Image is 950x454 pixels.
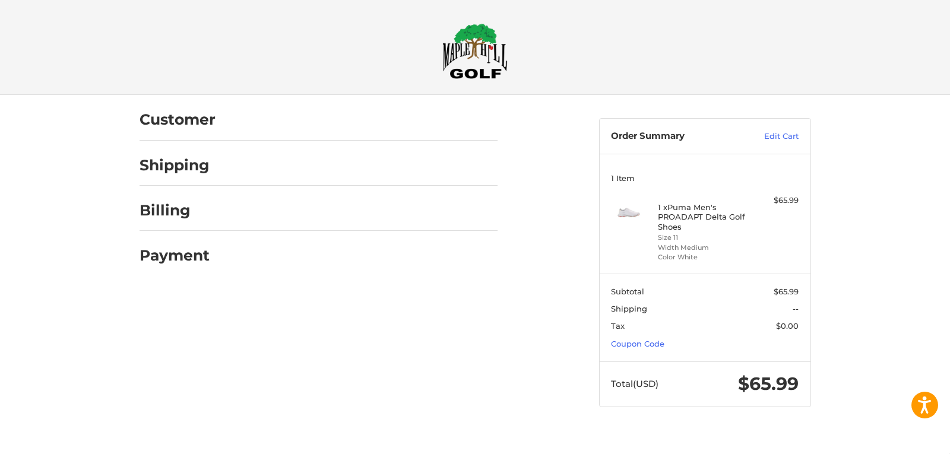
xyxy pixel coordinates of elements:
span: Tax [611,321,625,331]
h3: 1 Item [611,173,799,183]
li: Color White [658,252,749,262]
a: Coupon Code [611,339,664,348]
span: Shipping [611,304,647,313]
span: Total (USD) [611,378,658,389]
img: Maple Hill Golf [442,23,508,79]
li: Size 11 [658,233,749,243]
div: $65.99 [752,195,799,207]
h2: Billing [140,201,209,220]
li: Width Medium [658,243,749,253]
h3: Order Summary [611,131,739,142]
span: $0.00 [776,321,799,331]
span: Subtotal [611,287,644,296]
h2: Shipping [140,156,210,174]
span: -- [793,304,799,313]
h2: Customer [140,110,216,129]
a: Edit Cart [739,131,799,142]
span: $65.99 [774,287,799,296]
h4: 1 x Puma Men's PROADAPT Delta Golf Shoes [658,202,749,231]
h2: Payment [140,246,210,265]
